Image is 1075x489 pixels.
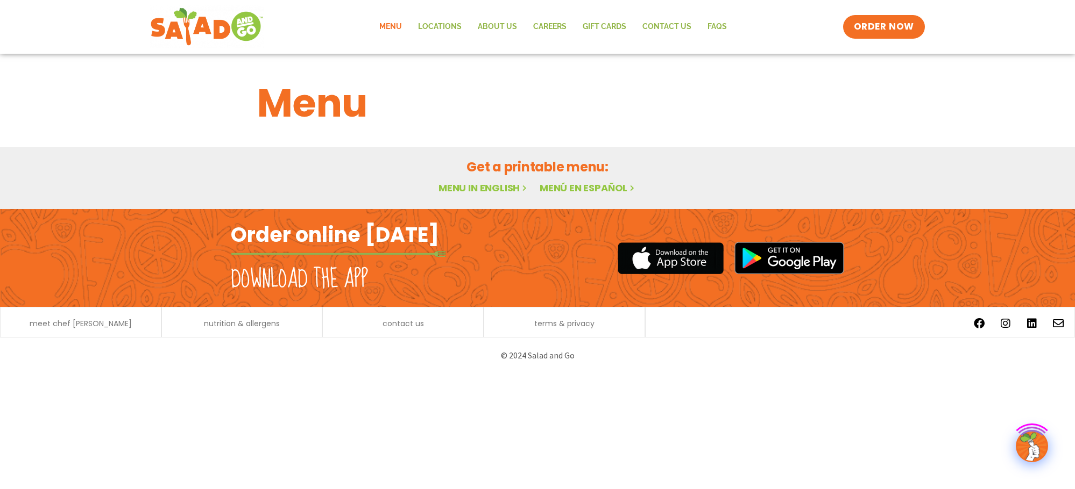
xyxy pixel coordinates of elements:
[150,5,264,48] img: new-SAG-logo-768×292
[534,320,595,327] a: terms & privacy
[371,15,735,39] nav: Menu
[231,221,439,248] h2: Order online [DATE]
[734,242,844,274] img: google_play
[231,251,446,257] img: fork
[470,15,525,39] a: About Us
[410,15,470,39] a: Locations
[699,15,735,39] a: FAQs
[843,15,925,39] a: ORDER NOW
[257,74,818,132] h1: Menu
[30,320,132,327] a: meet chef [PERSON_NAME]
[854,20,914,33] span: ORDER NOW
[236,348,839,363] p: © 2024 Salad and Go
[575,15,634,39] a: GIFT CARDS
[618,241,724,276] img: appstore
[231,264,368,294] h2: Download the app
[257,157,818,176] h2: Get a printable menu:
[525,15,575,39] a: Careers
[540,181,636,195] a: Menú en español
[383,320,424,327] a: contact us
[204,320,280,327] a: nutrition & allergens
[371,15,410,39] a: Menu
[439,181,529,195] a: Menu in English
[634,15,699,39] a: Contact Us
